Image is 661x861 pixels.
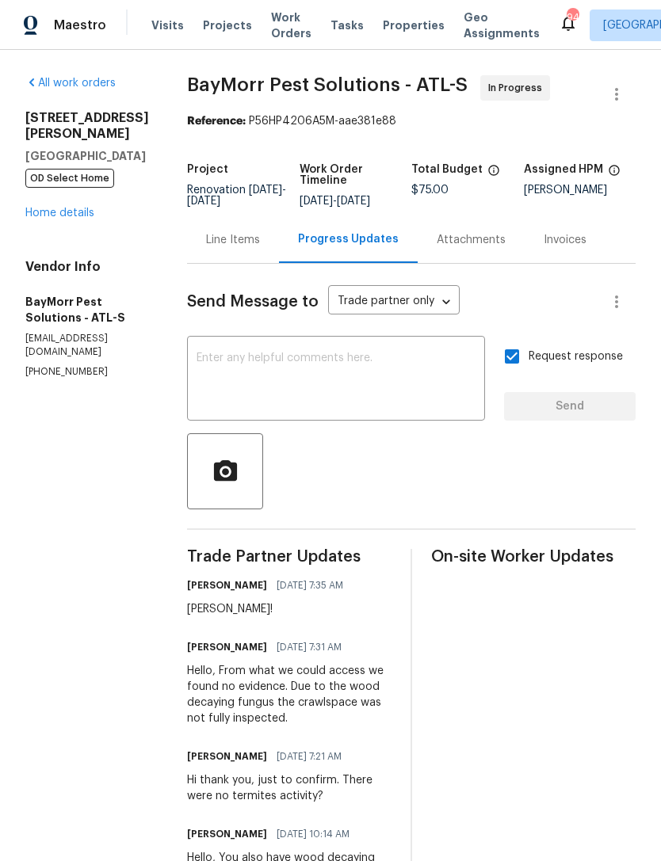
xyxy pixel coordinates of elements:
[25,365,149,379] p: [PHONE_NUMBER]
[187,663,392,726] div: Hello, From what we could access we found no evidence. Due to the wood decaying fungus the crawls...
[529,349,623,365] span: Request response
[187,639,267,655] h6: [PERSON_NAME]
[411,164,483,175] h5: Total Budget
[300,196,333,207] span: [DATE]
[187,185,286,207] span: Renovation
[187,185,286,207] span: -
[277,749,342,764] span: [DATE] 7:21 AM
[300,164,412,186] h5: Work Order Timeline
[524,185,636,196] div: [PERSON_NAME]
[206,232,260,248] div: Line Items
[437,232,506,248] div: Attachments
[25,78,116,89] a: All work orders
[328,289,460,315] div: Trade partner only
[277,826,350,842] span: [DATE] 10:14 AM
[544,232,586,248] div: Invoices
[300,196,370,207] span: -
[203,17,252,33] span: Projects
[608,164,621,185] span: The hpm assigned to this work order.
[337,196,370,207] span: [DATE]
[25,332,149,359] p: [EMAIL_ADDRESS][DOMAIN_NAME]
[187,826,267,842] h6: [PERSON_NAME]
[277,639,342,655] span: [DATE] 7:31 AM
[488,80,548,96] span: In Progress
[271,10,311,41] span: Work Orders
[277,577,343,593] span: [DATE] 7:35 AM
[25,294,149,326] h5: BayMorr Pest Solutions - ATL-S
[187,294,319,310] span: Send Message to
[25,110,149,142] h2: [STREET_ADDRESS][PERSON_NAME]
[25,259,149,275] h4: Vendor Info
[464,10,540,41] span: Geo Assignments
[187,75,468,94] span: BayMorr Pest Solutions - ATL-S
[187,113,636,129] div: P56HP4206A5M-aae381e88
[487,164,500,185] span: The total cost of line items that have been proposed by Opendoor. This sum includes line items th...
[54,17,106,33] span: Maestro
[187,749,267,764] h6: [PERSON_NAME]
[187,196,220,207] span: [DATE]
[25,169,114,188] span: OD Select Home
[187,577,267,593] h6: [PERSON_NAME]
[187,601,353,617] div: [PERSON_NAME]!
[524,164,603,175] h5: Assigned HPM
[187,549,392,565] span: Trade Partner Updates
[431,549,636,565] span: On-site Worker Updates
[187,116,246,127] b: Reference:
[411,185,449,196] span: $75.00
[298,231,399,247] div: Progress Updates
[330,20,364,31] span: Tasks
[249,185,282,196] span: [DATE]
[187,772,392,804] div: Hi thank you, just to confirm. There were no termites activity?
[151,17,184,33] span: Visits
[383,17,445,33] span: Properties
[187,164,228,175] h5: Project
[25,208,94,219] a: Home details
[567,10,578,25] div: 94
[25,148,149,164] h5: [GEOGRAPHIC_DATA]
